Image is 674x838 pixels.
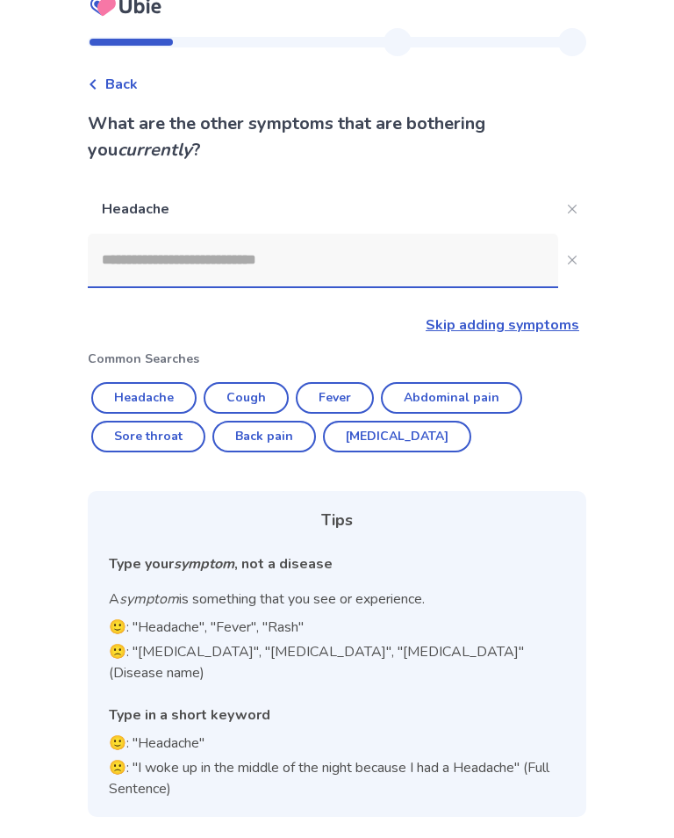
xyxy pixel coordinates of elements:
p: 🙁: "I woke up in the middle of the night because I had a Headache" (Full Sentence) [109,757,565,799]
button: Cough [204,382,289,414]
i: currently [118,138,192,162]
p: Common Searches [88,350,586,368]
div: Tips [109,509,565,532]
button: [MEDICAL_DATA] [323,421,471,452]
button: Close [558,195,586,223]
a: Skip adding symptoms [426,315,579,335]
button: Headache [91,382,197,414]
button: Back pain [212,421,316,452]
p: 🙁: "[MEDICAL_DATA]", "[MEDICAL_DATA]", "[MEDICAL_DATA]" (Disease name) [109,641,565,683]
button: Close [558,246,586,274]
button: Abdominal pain [381,382,522,414]
i: symptom [119,589,179,609]
p: Headache [88,184,558,234]
p: What are the other symptoms that are bothering you ? [88,111,586,163]
button: Sore throat [91,421,205,452]
input: Close [88,234,558,286]
button: Fever [296,382,374,414]
div: Type in a short keyword [109,704,565,726]
p: 🙂: "Headache", "Fever", "Rash" [109,617,565,638]
i: symptom [174,554,234,574]
div: Type your , not a disease [109,553,565,574]
p: 🙂: "Headache" [109,733,565,754]
p: A is something that you see or experience. [109,589,565,610]
span: Back [105,74,138,95]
